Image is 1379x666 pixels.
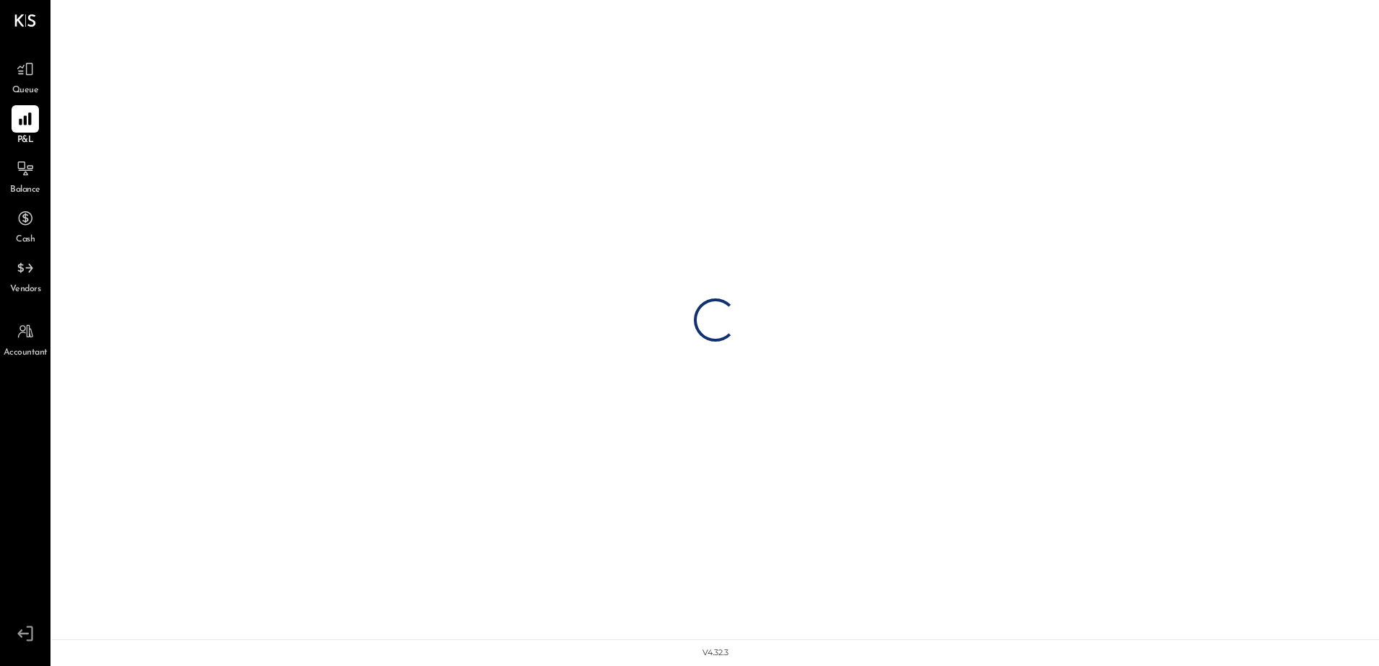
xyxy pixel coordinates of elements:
span: P&L [17,134,34,147]
a: P&L [1,105,50,147]
a: Queue [1,55,50,97]
a: Accountant [1,318,50,360]
div: v 4.32.3 [702,647,728,659]
a: Balance [1,155,50,197]
a: Cash [1,205,50,247]
a: Vendors [1,254,50,296]
span: Cash [16,234,35,247]
span: Queue [12,84,39,97]
span: Balance [10,184,40,197]
span: Vendors [10,283,41,296]
span: Accountant [4,347,48,360]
